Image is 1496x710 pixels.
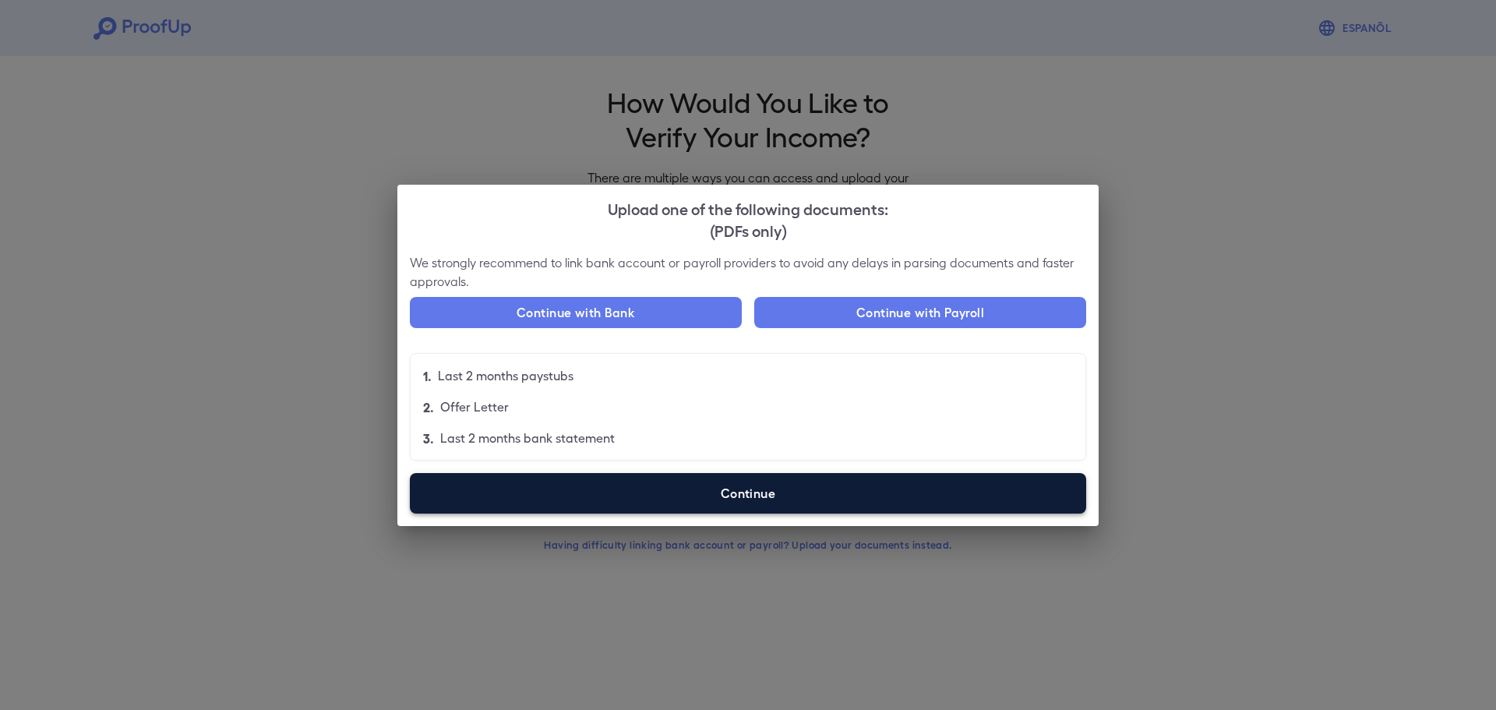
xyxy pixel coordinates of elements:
button: Continue with Bank [410,297,742,328]
p: Last 2 months paystubs [438,366,573,385]
p: We strongly recommend to link bank account or payroll providers to avoid any delays in parsing do... [410,253,1086,291]
button: Continue with Payroll [754,297,1086,328]
p: 2. [423,397,434,416]
h2: Upload one of the following documents: [397,185,1099,253]
div: (PDFs only) [410,219,1086,241]
label: Continue [410,473,1086,514]
p: 1. [423,366,432,385]
p: 3. [423,429,434,447]
p: Last 2 months bank statement [440,429,615,447]
p: Offer Letter [440,397,509,416]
